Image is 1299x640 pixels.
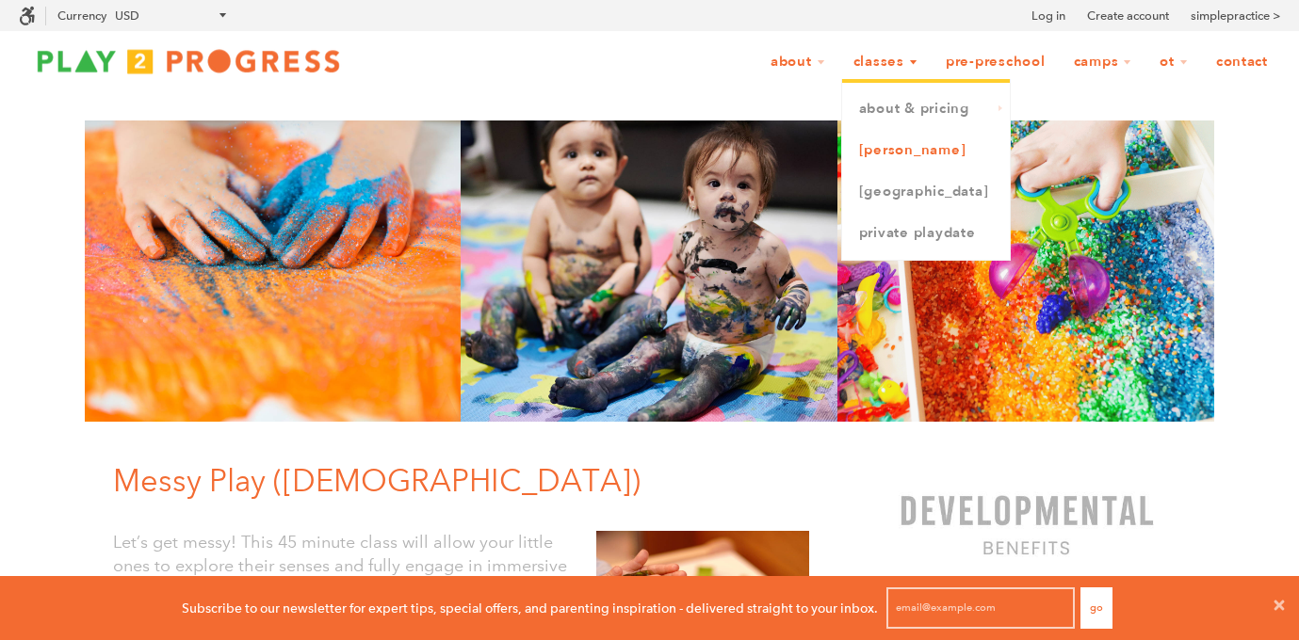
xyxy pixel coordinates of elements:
[1191,7,1280,25] a: simplepractice >
[842,213,1010,254] a: Private Playdate
[1147,44,1200,80] a: OT
[182,598,878,618] p: Subscribe to our newsletter for expert tips, special offers, and parenting inspiration - delivere...
[1031,7,1065,25] a: Log in
[1204,44,1280,80] a: Contact
[57,8,106,23] label: Currency
[113,459,824,503] h1: Messy Play ([DEMOGRAPHIC_DATA])
[886,587,1075,629] input: email@example.com
[758,44,837,80] a: About
[934,44,1058,80] a: Pre-Preschool
[1087,7,1169,25] a: Create account
[842,130,1010,171] a: [PERSON_NAME]
[842,171,1010,213] a: [GEOGRAPHIC_DATA]
[842,88,1010,130] a: About & Pricing
[19,42,358,80] img: Play2Progress logo
[1062,44,1145,80] a: Camps
[841,44,930,80] a: Classes
[1080,587,1112,629] button: Go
